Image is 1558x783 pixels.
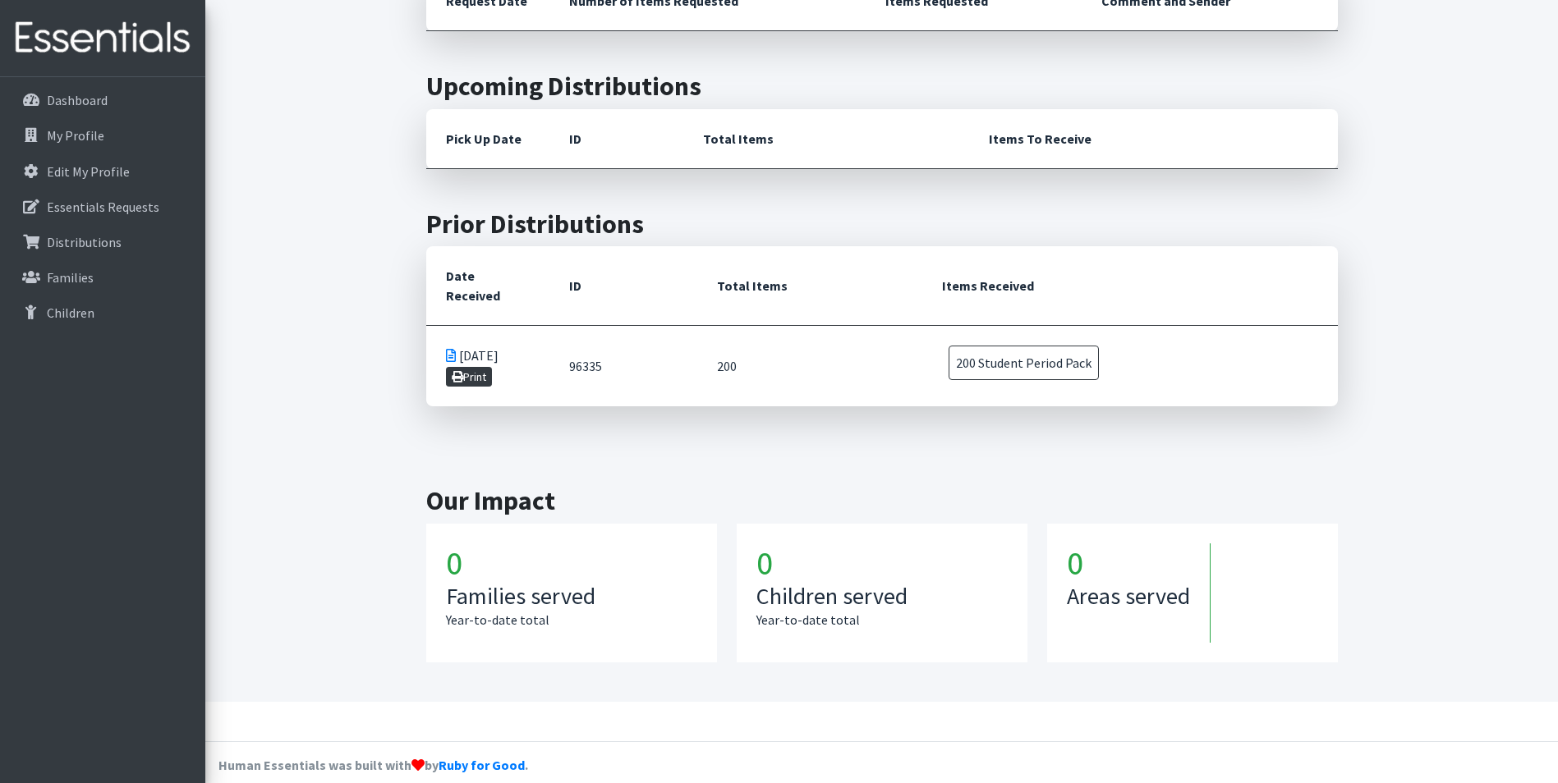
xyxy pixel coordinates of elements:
[426,326,549,407] td: [DATE]
[439,757,525,773] a: Ruby for Good
[47,304,94,321] p: Children
[47,127,104,144] p: My Profile
[949,346,1099,380] span: 200 Student Period Pack
[446,610,697,630] p: Year-to-date total
[697,246,922,326] th: Total Items
[7,190,199,223] a: Essentials Requests
[756,610,1008,630] p: Year-to-date total
[426,109,549,169] th: Pick Up Date
[7,84,199,117] a: Dashboard
[683,109,969,169] th: Total Items
[47,234,122,250] p: Distributions
[549,109,683,169] th: ID
[7,296,199,329] a: Children
[549,326,697,407] td: 96335
[7,119,199,152] a: My Profile
[7,261,199,294] a: Families
[1067,543,1210,583] h1: 0
[7,11,199,66] img: HumanEssentials
[756,583,1008,611] h3: Children served
[7,155,199,188] a: Edit My Profile
[756,543,1008,583] h1: 0
[549,246,697,326] th: ID
[47,92,108,108] p: Dashboard
[1067,583,1190,611] h3: Areas served
[7,226,199,259] a: Distributions
[426,208,1338,240] h2: Prior Distributions
[426,246,549,326] th: Date Received
[922,246,1338,326] th: Items Received
[47,199,159,215] p: Essentials Requests
[446,583,697,611] h3: Families served
[47,269,94,286] p: Families
[446,367,493,387] a: Print
[446,543,697,583] h1: 0
[47,163,130,180] p: Edit My Profile
[969,109,1338,169] th: Items To Receive
[426,71,1338,102] h2: Upcoming Distributions
[697,326,922,407] td: 200
[218,757,528,773] strong: Human Essentials was built with by .
[426,485,1338,516] h2: Our Impact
